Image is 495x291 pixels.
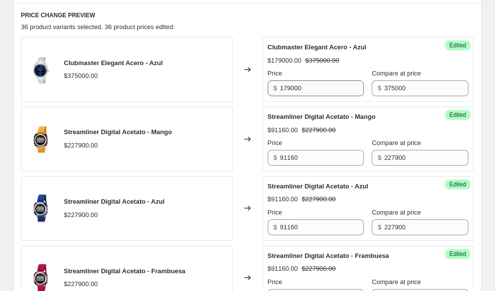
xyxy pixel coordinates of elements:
div: $91160.00 [268,125,298,135]
div: $179000.00 [268,56,302,66]
span: Streamliner Digital Acetato - Frambuesa [268,252,389,259]
strike: $375000.00 [305,56,339,66]
span: $ [274,154,277,161]
span: $ [378,223,381,231]
div: $91160.00 [268,264,298,274]
span: Clubmaster Elegant Acero - Azul [64,59,163,67]
span: Streamliner Digital Acetato - Azul [268,182,368,190]
span: Edited [449,111,466,119]
span: Edited [449,250,466,258]
span: Price [268,139,283,146]
span: Price [268,209,283,216]
span: Clubmaster Elegant Acero - Azul [268,43,367,51]
span: $ [274,223,277,231]
div: $375000.00 [64,71,98,81]
div: $227900.00 [64,210,98,220]
span: Streamliner Digital Acetato - Mango [64,128,172,136]
div: $227900.00 [64,141,98,150]
span: Compare at price [372,70,421,77]
img: Streamliner-Digital-221337.SA_.SB_.42.NEB-web_80x.jpg [27,193,56,223]
span: $ [378,84,381,92]
span: Streamliner Digital Acetato - Mango [268,113,376,120]
div: $91160.00 [268,194,298,204]
strike: $227900.00 [302,264,336,274]
span: Compare at price [372,278,421,286]
span: 36 product variants selected. 36 product prices edited: [21,23,175,31]
h6: PRICE CHANGE PREVIEW [21,11,474,19]
span: Compare at price [372,139,421,146]
span: Price [268,278,283,286]
span: Streamliner Digital Acetato - Frambuesa [64,267,186,275]
img: Clubmaster-Elegant-23937.S.E.15.SB-web_80x.jpg [27,55,56,84]
strike: $227900.00 [302,125,336,135]
strike: $227900.00 [302,194,336,204]
span: Edited [449,41,466,49]
span: Compare at price [372,209,421,216]
span: Price [268,70,283,77]
span: Streamliner Digital Acetato - Azul [64,198,165,205]
img: Streamliner-Digital-221337.SA_.SO_.43.NMA-web_80x.jpg [27,124,56,154]
span: $ [378,154,381,161]
span: Edited [449,181,466,188]
span: $ [274,84,277,92]
div: $227900.00 [64,279,98,289]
